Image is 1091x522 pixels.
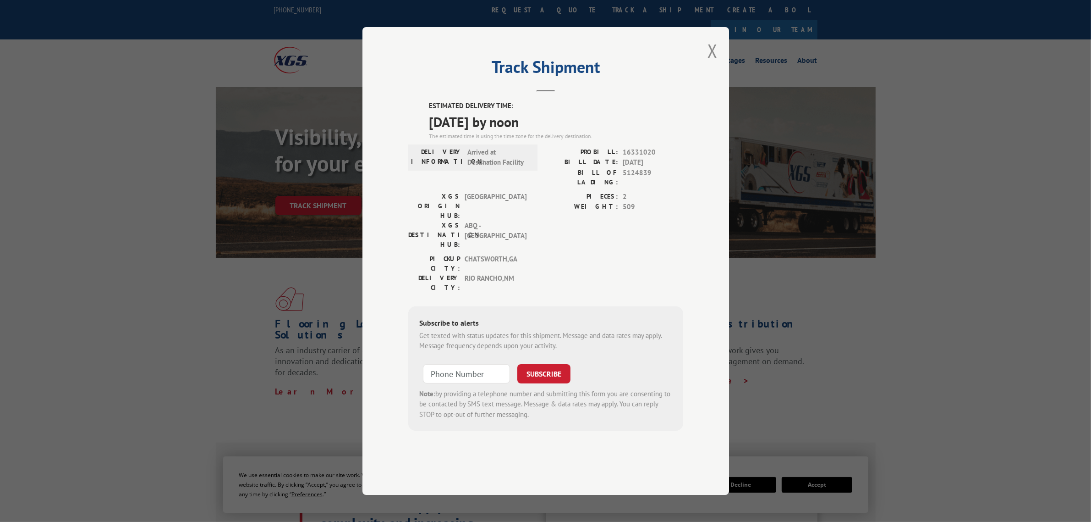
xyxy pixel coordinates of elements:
[623,157,683,168] span: [DATE]
[546,157,618,168] label: BILL DATE:
[623,192,683,202] span: 2
[408,254,460,273] label: PICKUP CITY:
[546,192,618,202] label: PIECES:
[623,202,683,212] span: 509
[411,147,463,168] label: DELIVERY INFORMATION:
[517,364,570,383] button: SUBSCRIBE
[623,147,683,158] span: 16331020
[408,61,683,78] h2: Track Shipment
[465,273,526,293] span: RIO RANCHO , NM
[419,389,435,398] strong: Note:
[408,192,460,221] label: XGS ORIGIN HUB:
[429,101,683,111] label: ESTIMATED DELIVERY TIME:
[408,221,460,250] label: XGS DESTINATION HUB:
[707,39,718,63] button: Close modal
[465,221,526,250] span: ABQ - [GEOGRAPHIC_DATA]
[419,389,672,420] div: by providing a telephone number and submitting this form you are consenting to be contacted by SM...
[465,192,526,221] span: [GEOGRAPHIC_DATA]
[408,273,460,293] label: DELIVERY CITY:
[419,317,672,331] div: Subscribe to alerts
[546,202,618,212] label: WEIGHT:
[623,168,683,187] span: 5124839
[429,111,683,132] span: [DATE] by noon
[423,364,510,383] input: Phone Number
[419,331,672,351] div: Get texted with status updates for this shipment. Message and data rates may apply. Message frequ...
[467,147,529,168] span: Arrived at Destination Facility
[546,168,618,187] label: BILL OF LADING:
[546,147,618,158] label: PROBILL:
[465,254,526,273] span: CHATSWORTH , GA
[429,132,683,140] div: The estimated time is using the time zone for the delivery destination.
